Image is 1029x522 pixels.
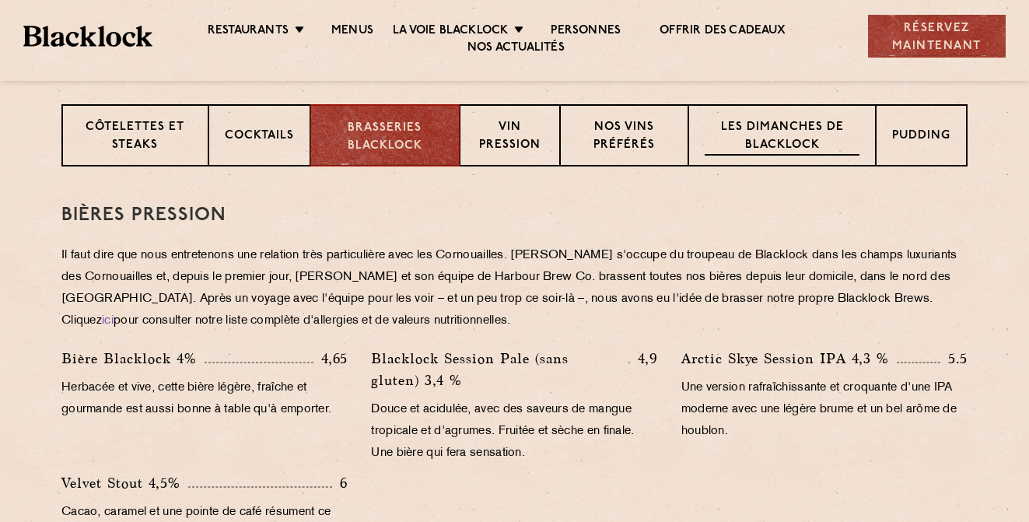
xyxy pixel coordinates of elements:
[393,25,508,37] font: La voie Blacklock
[593,121,655,151] font: Nos vins préférés
[61,351,197,366] font: Bière Blacklock 4%
[23,26,152,47] img: BL_Textured_Logo-footer-cropped.svg
[660,25,786,37] font: Offrir des cadeaux
[371,404,634,459] font: Douce et acidulée, avec des saveurs de mangue tropicale et d'agrumes. Fruitée et sèche en finale....
[321,351,348,366] font: 4,65
[208,23,289,40] a: Restaurants
[638,351,658,366] font: 4,9
[551,25,621,37] font: Personnes
[892,130,950,142] font: Pudding
[102,315,114,327] a: ici
[467,42,565,54] font: Nos actualités
[208,25,289,37] font: Restaurants
[393,23,508,40] a: La voie Blacklock
[371,351,569,387] font: Blacklock Session Pale (sans gluten) 3,4 %
[348,122,422,152] font: Brasseries Blacklock
[61,206,226,225] font: Bières pression
[467,40,565,58] a: Nos actualités
[331,25,373,37] font: Menus
[61,250,957,327] font: Il faut dire que nous entretenons une relation très particulière avec les Cornouailles. [PERSON_N...
[721,121,844,151] font: Les dimanches de Blacklock
[225,130,294,142] font: Cocktails
[681,351,889,366] font: Arctic Skye Session IPA 4,3 %
[86,121,184,151] font: Côtelettes et steaks
[61,475,180,490] font: Velvet Stout 4,5%
[331,23,373,40] a: Menus
[681,382,957,437] font: Une version rafraîchissante et croquante d'une IPA moderne avec une légère brume et un bel arôme ...
[948,351,968,366] font: 5.5
[479,121,541,151] font: Vin pression
[114,315,510,327] font: pour consulter notre liste complète d'allergies et de valeurs nutritionnelles.
[61,382,331,415] font: Herbacée et vive, cette bière légère, fraîche et gourmande est aussi bonne à table qu'à emporter.
[660,23,786,40] a: Offrir des cadeaux
[892,23,982,52] font: Réservez maintenant
[340,475,348,490] font: 6
[551,23,621,40] a: Personnes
